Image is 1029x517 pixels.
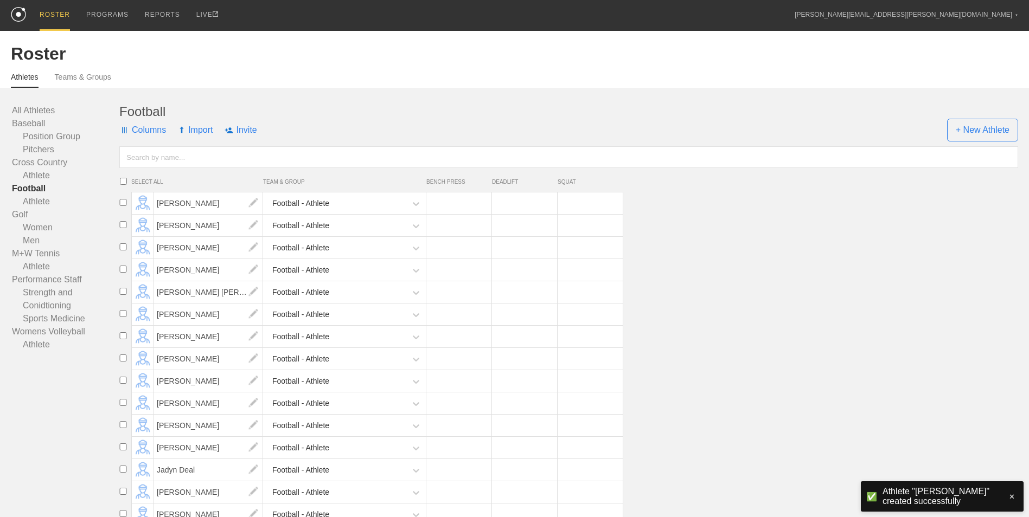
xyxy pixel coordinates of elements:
span: [PERSON_NAME] [154,481,263,503]
a: Sports Medicine [12,312,119,325]
span: [PERSON_NAME] [154,259,263,281]
span: DEADLIFT [492,179,552,185]
a: Men [12,234,119,247]
a: [PERSON_NAME] [154,198,263,208]
span: Jadyn Deal [154,459,263,481]
a: Athlete [12,260,119,273]
img: edit.png [242,326,264,347]
a: [PERSON_NAME] [154,265,263,274]
span: [PERSON_NAME] [154,348,263,370]
span: BENCH PRESS [426,179,487,185]
a: [PERSON_NAME] [154,398,263,408]
a: Jadyn Deal [154,465,263,474]
img: edit.png [242,237,264,258]
a: Strength and Conidtioning [12,286,119,312]
div: Football - Athlete [272,282,329,302]
span: [PERSON_NAME] [154,370,263,392]
div: Football - Athlete [272,216,329,236]
a: [PERSON_NAME] [154,487,263,496]
a: Athlete [12,338,119,351]
a: Position Group [12,130,119,143]
span: [PERSON_NAME] [154,192,263,214]
img: edit.png [242,459,264,481]
a: Athletes [11,73,39,88]
div: Roster [11,44,1018,64]
div: Football - Athlete [272,460,329,480]
span: [PERSON_NAME] [PERSON_NAME] [154,281,263,303]
img: edit.png [242,192,264,214]
div: Football - Athlete [272,482,329,502]
a: Cross Country [12,156,119,169]
a: Womens Volleyball [12,325,119,338]
div: Football - Athlete [272,416,329,436]
img: edit.png [242,215,264,236]
img: edit.png [242,281,264,303]
img: logo [11,7,26,22]
a: Golf [12,208,119,221]
span: SELECT ALL [131,179,263,185]
a: Athlete [12,169,119,182]
div: Football - Athlete [272,438,329,458]
div: Football - Athlete [272,305,329,325]
img: edit.png [242,348,264,370]
div: Football - Athlete [272,371,329,391]
span: [PERSON_NAME] [154,392,263,414]
span: Athlete "[PERSON_NAME]" created successfully [883,487,995,506]
span: Columns [119,114,166,146]
span: [PERSON_NAME] [154,415,263,436]
div: Football - Athlete [272,327,329,347]
span: [PERSON_NAME] [154,303,263,325]
span: [PERSON_NAME] [154,437,263,458]
a: Baseball [12,117,119,130]
div: Football - Athlete [272,349,329,369]
iframe: Chat Widget [975,465,1029,517]
a: [PERSON_NAME] [154,309,263,319]
span: SQUAT [558,179,618,185]
div: ▼ [1015,12,1018,18]
a: [PERSON_NAME] [154,332,263,341]
span: [PERSON_NAME] [154,215,263,236]
span: [PERSON_NAME] [154,326,263,347]
img: edit.png [242,415,264,436]
div: Football - Athlete [272,238,329,258]
div: Football - Athlete [272,193,329,214]
a: Pitchers [12,143,119,156]
img: edit.png [242,481,264,503]
a: M+W Tennis [12,247,119,260]
span: Import [178,114,213,146]
a: [PERSON_NAME] [154,376,263,385]
a: [PERSON_NAME] [154,354,263,363]
a: [PERSON_NAME] [154,243,263,252]
a: [PERSON_NAME] [PERSON_NAME] [154,287,263,296]
img: edit.png [242,437,264,458]
input: Search by name... [119,146,1018,168]
img: edit.png [242,370,264,392]
a: Teams & Groups [55,73,111,87]
span: + New Athlete [947,119,1018,141]
a: Football [12,182,119,195]
a: Women [12,221,119,234]
a: [PERSON_NAME] [154,421,263,430]
div: Football - Athlete [272,393,329,413]
img: edit.png [242,259,264,281]
span: TEAM & GROUP [263,179,426,185]
a: Performance Staff [12,273,119,286]
span: Invite [225,114,257,146]
a: All Athletes [12,104,119,117]
span: [PERSON_NAME] [154,237,263,258]
div: Football [119,104,1018,119]
img: edit.png [242,392,264,414]
a: Athlete [12,195,119,208]
span: ✅ [866,492,877,502]
a: [PERSON_NAME] [154,221,263,230]
div: Football - Athlete [272,260,329,280]
a: [PERSON_NAME] [154,443,263,452]
img: edit.png [242,303,264,325]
